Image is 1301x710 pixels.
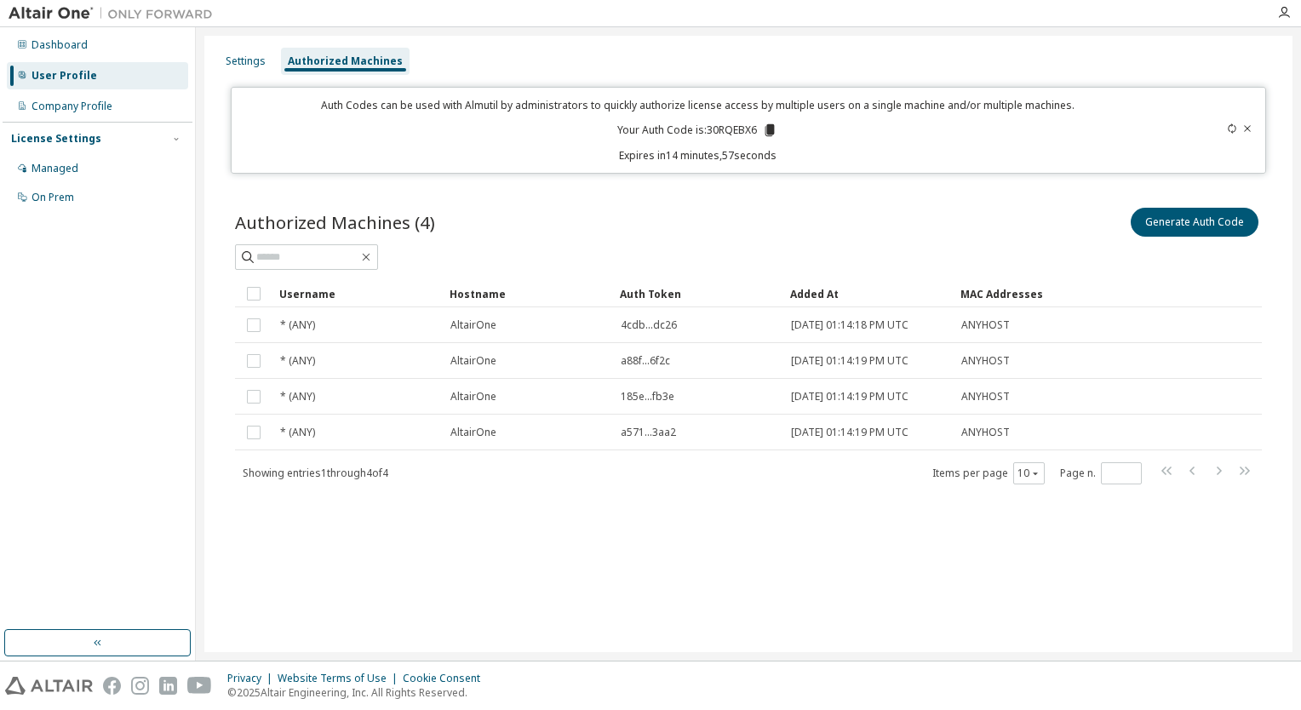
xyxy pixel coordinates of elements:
[288,54,403,68] div: Authorized Machines
[227,685,490,700] p: © 2025 Altair Engineering, Inc. All Rights Reserved.
[621,426,676,439] span: a571...3aa2
[242,98,1154,112] p: Auth Codes can be used with Almutil by administrators to quickly authorize license access by mult...
[32,38,88,52] div: Dashboard
[450,318,496,332] span: AltairOne
[791,354,908,368] span: [DATE] 01:14:19 PM UTC
[403,672,490,685] div: Cookie Consent
[791,426,908,439] span: [DATE] 01:14:19 PM UTC
[103,677,121,695] img: facebook.svg
[5,677,93,695] img: altair_logo.svg
[1060,462,1142,484] span: Page n.
[242,148,1154,163] p: Expires in 14 minutes, 57 seconds
[279,280,436,307] div: Username
[617,123,777,138] p: Your Auth Code is: 30RQEBX6
[280,390,315,404] span: * (ANY)
[187,677,212,695] img: youtube.svg
[450,426,496,439] span: AltairOne
[621,390,674,404] span: 185e...fb3e
[961,354,1010,368] span: ANYHOST
[450,354,496,368] span: AltairOne
[226,54,266,68] div: Settings
[791,390,908,404] span: [DATE] 01:14:19 PM UTC
[11,132,101,146] div: License Settings
[235,210,435,234] span: Authorized Machines (4)
[9,5,221,22] img: Altair One
[1017,467,1040,480] button: 10
[1131,208,1258,237] button: Generate Auth Code
[32,100,112,113] div: Company Profile
[961,318,1010,332] span: ANYHOST
[243,466,388,480] span: Showing entries 1 through 4 of 4
[620,280,777,307] div: Auth Token
[32,162,78,175] div: Managed
[621,354,670,368] span: a88f...6f2c
[961,426,1010,439] span: ANYHOST
[280,318,315,332] span: * (ANY)
[278,672,403,685] div: Website Terms of Use
[932,462,1045,484] span: Items per page
[790,280,947,307] div: Added At
[280,426,315,439] span: * (ANY)
[450,390,496,404] span: AltairOne
[961,390,1010,404] span: ANYHOST
[131,677,149,695] img: instagram.svg
[960,280,1083,307] div: MAC Addresses
[159,677,177,695] img: linkedin.svg
[280,354,315,368] span: * (ANY)
[450,280,606,307] div: Hostname
[32,191,74,204] div: On Prem
[32,69,97,83] div: User Profile
[227,672,278,685] div: Privacy
[621,318,677,332] span: 4cdb...dc26
[791,318,908,332] span: [DATE] 01:14:18 PM UTC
